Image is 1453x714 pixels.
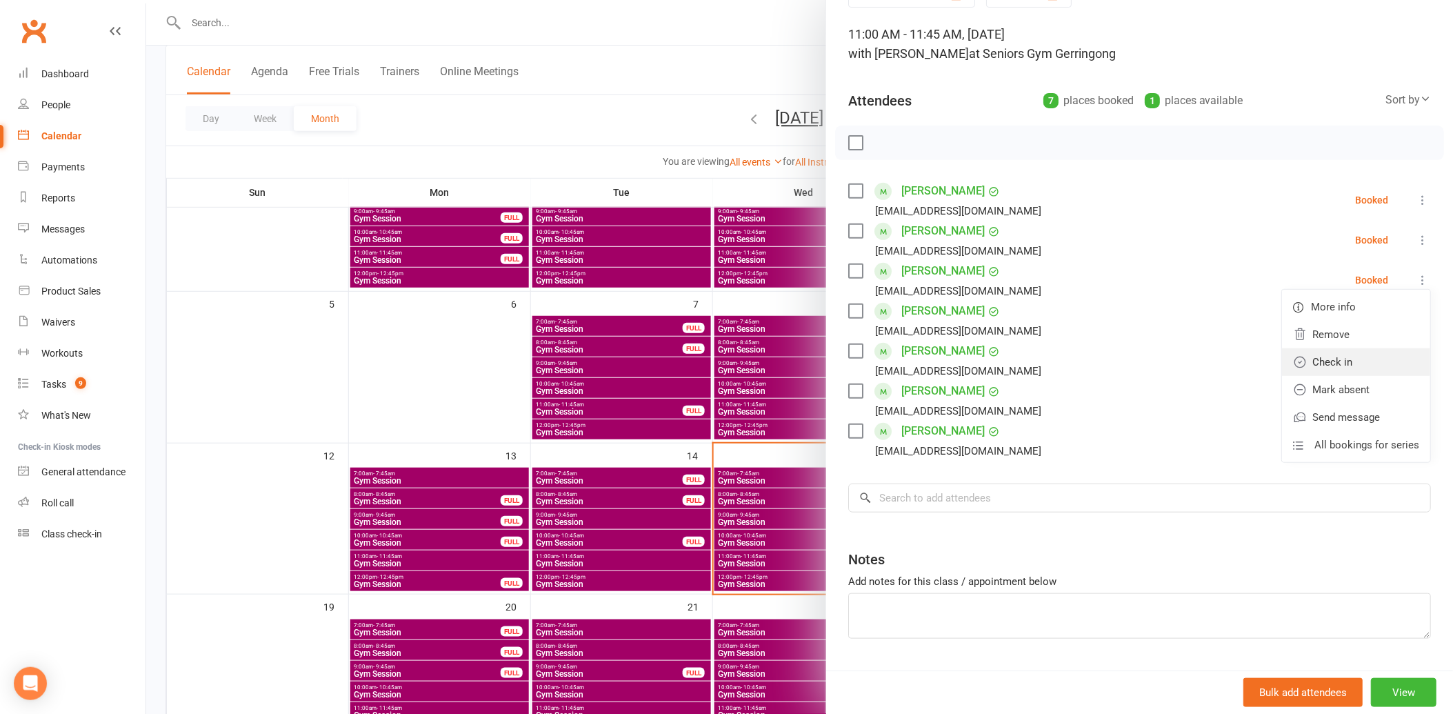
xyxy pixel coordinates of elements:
div: Messages [41,224,85,235]
div: [EMAIL_ADDRESS][DOMAIN_NAME] [875,402,1041,420]
a: Workouts [18,338,146,369]
a: People [18,90,146,121]
div: [EMAIL_ADDRESS][DOMAIN_NAME] [875,362,1041,380]
a: Class kiosk mode [18,519,146,550]
div: General attendance [41,466,126,477]
div: What's New [41,410,91,421]
a: Check in [1282,348,1430,376]
div: Tasks [41,379,66,390]
a: Send message [1282,404,1430,431]
a: [PERSON_NAME] [901,420,985,442]
a: Clubworx [17,14,51,48]
span: with [PERSON_NAME] [848,46,969,61]
a: Payments [18,152,146,183]
div: Booked [1355,195,1388,205]
div: [EMAIL_ADDRESS][DOMAIN_NAME] [875,282,1041,300]
a: General attendance kiosk mode [18,457,146,488]
button: View [1371,678,1436,707]
a: [PERSON_NAME] [901,260,985,282]
span: 9 [75,377,86,389]
div: Product Sales [41,286,101,297]
a: What's New [18,400,146,431]
a: [PERSON_NAME] [901,380,985,402]
div: People [41,99,70,110]
a: Messages [18,214,146,245]
div: 1 [1145,93,1160,108]
a: Remove [1282,321,1430,348]
div: Notes [848,550,885,569]
div: [EMAIL_ADDRESS][DOMAIN_NAME] [875,442,1041,460]
div: Add notes for this class / appointment below [848,573,1431,590]
div: [EMAIL_ADDRESS][DOMAIN_NAME] [875,242,1041,260]
div: Reports [41,192,75,204]
a: Waivers [18,307,146,338]
a: More info [1282,293,1430,321]
span: All bookings for series [1314,437,1419,453]
a: Dashboard [18,59,146,90]
a: Mark absent [1282,376,1430,404]
a: All bookings for series [1282,431,1430,459]
div: Waivers [41,317,75,328]
div: Workouts [41,348,83,359]
div: 11:00 AM - 11:45 AM, [DATE] [848,25,1431,63]
a: Product Sales [18,276,146,307]
a: [PERSON_NAME] [901,220,985,242]
div: Booked [1355,235,1388,245]
div: Calendar [41,130,81,141]
button: Bulk add attendees [1243,678,1363,707]
div: places available [1145,91,1243,110]
div: [EMAIL_ADDRESS][DOMAIN_NAME] [875,202,1041,220]
a: Automations [18,245,146,276]
a: Calendar [18,121,146,152]
div: Payments [41,161,85,172]
span: at Seniors Gym Gerringong [969,46,1116,61]
div: 7 [1043,93,1059,108]
div: Sort by [1385,91,1431,109]
div: Booked [1355,275,1388,285]
a: [PERSON_NAME] [901,300,985,322]
div: Attendees [848,91,912,110]
span: More info [1311,299,1356,315]
div: Dashboard [41,68,89,79]
input: Search to add attendees [848,484,1431,513]
a: Tasks 9 [18,369,146,400]
div: places booked [1043,91,1134,110]
a: [PERSON_NAME] [901,180,985,202]
a: Reports [18,183,146,214]
div: Class check-in [41,528,102,539]
a: [PERSON_NAME] [901,340,985,362]
div: [EMAIL_ADDRESS][DOMAIN_NAME] [875,322,1041,340]
div: Automations [41,255,97,266]
a: Roll call [18,488,146,519]
div: Roll call [41,497,74,508]
div: Open Intercom Messenger [14,667,47,700]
